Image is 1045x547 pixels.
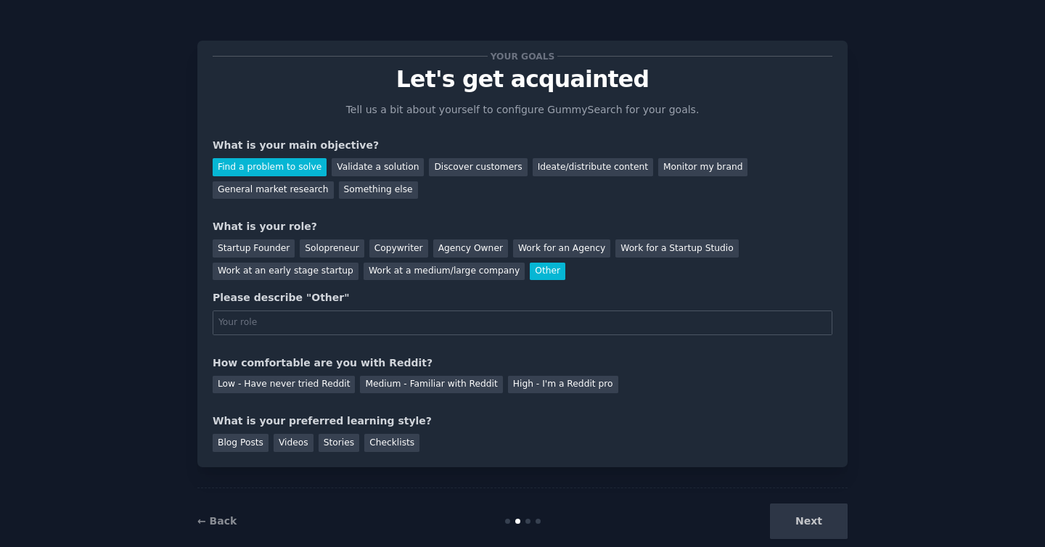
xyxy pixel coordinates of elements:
[213,376,355,394] div: Low - Have never tried Reddit
[429,158,527,176] div: Discover customers
[513,239,610,258] div: Work for an Agency
[213,219,832,234] div: What is your role?
[213,434,269,452] div: Blog Posts
[213,158,327,176] div: Find a problem to solve
[364,434,419,452] div: Checklists
[213,355,832,371] div: How comfortable are you with Reddit?
[340,102,705,118] p: Tell us a bit about yourself to configure GummySearch for your goals.
[197,515,237,527] a: ← Back
[533,158,653,176] div: Ideate/distribute content
[213,67,832,92] p: Let's get acquainted
[213,239,295,258] div: Startup Founder
[364,263,525,281] div: Work at a medium/large company
[615,239,738,258] div: Work for a Startup Studio
[274,434,313,452] div: Videos
[658,158,747,176] div: Monitor my brand
[488,49,557,64] span: Your goals
[300,239,364,258] div: Solopreneur
[213,290,832,305] div: Please describe "Other"
[530,263,565,281] div: Other
[433,239,508,258] div: Agency Owner
[319,434,359,452] div: Stories
[339,181,418,200] div: Something else
[360,376,502,394] div: Medium - Familiar with Reddit
[213,138,832,153] div: What is your main objective?
[213,414,832,429] div: What is your preferred learning style?
[508,376,618,394] div: High - I'm a Reddit pro
[213,263,358,281] div: Work at an early stage startup
[369,239,428,258] div: Copywriter
[213,310,832,335] input: Your role
[213,181,334,200] div: General market research
[332,158,424,176] div: Validate a solution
